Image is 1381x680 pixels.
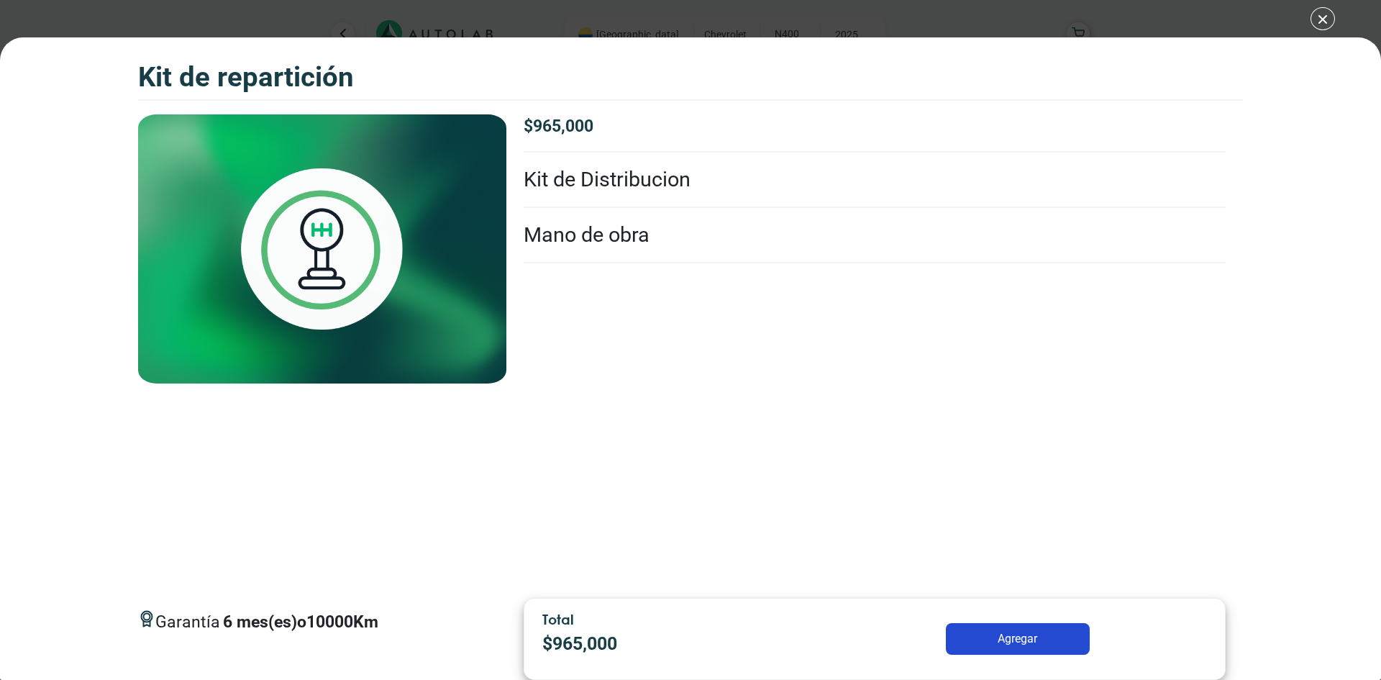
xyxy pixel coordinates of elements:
[524,114,1226,140] p: $ 965,000
[542,630,807,657] p: $ 965,000
[946,623,1090,655] button: Agregar
[223,610,378,635] p: 6 mes(es) o 10000 Km
[542,611,574,627] span: Total
[155,610,378,647] span: Garantía
[138,60,354,94] h3: Kit de Repartición
[524,208,1226,263] li: Mano de obra
[524,153,1226,208] li: Kit de Distribucion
